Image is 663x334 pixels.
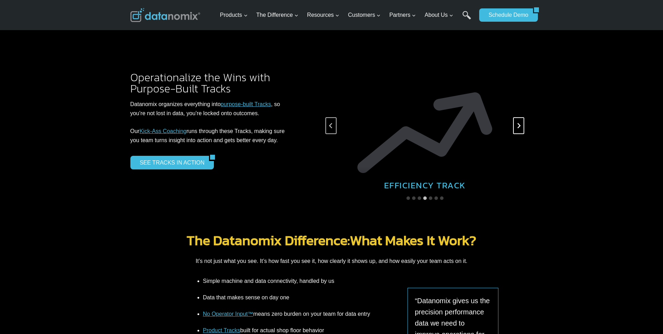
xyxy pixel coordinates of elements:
[203,327,240,333] a: Product Tracks
[479,8,533,22] a: Schedule Demo
[325,59,525,192] div: Photo Gallery Carousel
[425,11,453,20] span: About Us
[187,230,350,251] a: The Datanomix Difference:
[325,117,337,134] button: Previous slide
[423,196,427,200] button: Go to slide 4
[307,11,339,20] span: Resources
[389,11,416,20] span: Partners
[418,196,421,200] button: Go to slide 3
[157,86,184,93] span: State/Region
[221,101,271,107] a: purpose-built Tracks
[412,196,416,200] button: Go to slide 2
[513,117,524,134] button: Next slide
[130,72,297,94] h2: Operationalize the Wins with Purpose-Built Tracks
[217,4,476,27] nav: Primary Navigation
[220,11,247,20] span: Products
[440,196,444,200] button: Go to slide 7
[203,289,377,306] li: Data that makes sense on day one
[348,11,381,20] span: Customers
[203,311,253,317] a: No Operator Input™
[139,128,186,134] a: Kick-Ass Coaching
[203,277,377,289] li: Simple machine and data connectivity, handled by us
[325,195,525,201] ul: Select a slide to show
[406,196,410,200] button: Go to slide 1
[429,196,432,200] button: Go to slide 5
[256,11,298,20] span: The Difference
[130,156,209,169] a: SEE TRACKS IN ACTION
[130,8,200,22] img: Datanomix
[157,29,189,35] span: Phone number
[462,11,471,27] a: Search
[95,156,118,161] a: Privacy Policy
[157,0,180,7] span: Last Name
[78,156,89,161] a: Terms
[130,233,533,247] h2: What Makes It Work?
[325,59,525,192] div: 4 of 7
[130,254,533,268] p: It’s not just what you see. It’s how fast you see it, how clearly it shows up, and how easily you...
[203,306,377,322] li: means zero burden on your team for data entry
[130,100,297,145] p: Datanomix organizes everything into , so you’re not lost in data, you’re locked onto outcomes. Ou...
[325,167,525,192] div: EFFICIENCY TRACK
[434,196,438,200] button: Go to slide 6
